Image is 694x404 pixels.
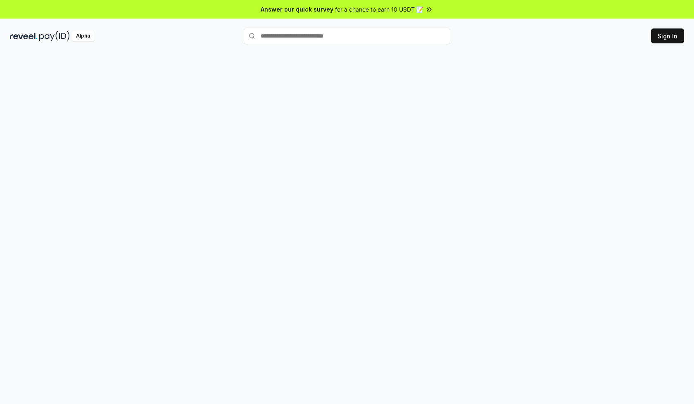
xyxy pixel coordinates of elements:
[10,31,38,41] img: reveel_dark
[71,31,95,41] div: Alpha
[261,5,333,14] span: Answer our quick survey
[335,5,423,14] span: for a chance to earn 10 USDT 📝
[39,31,70,41] img: pay_id
[651,28,684,43] button: Sign In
